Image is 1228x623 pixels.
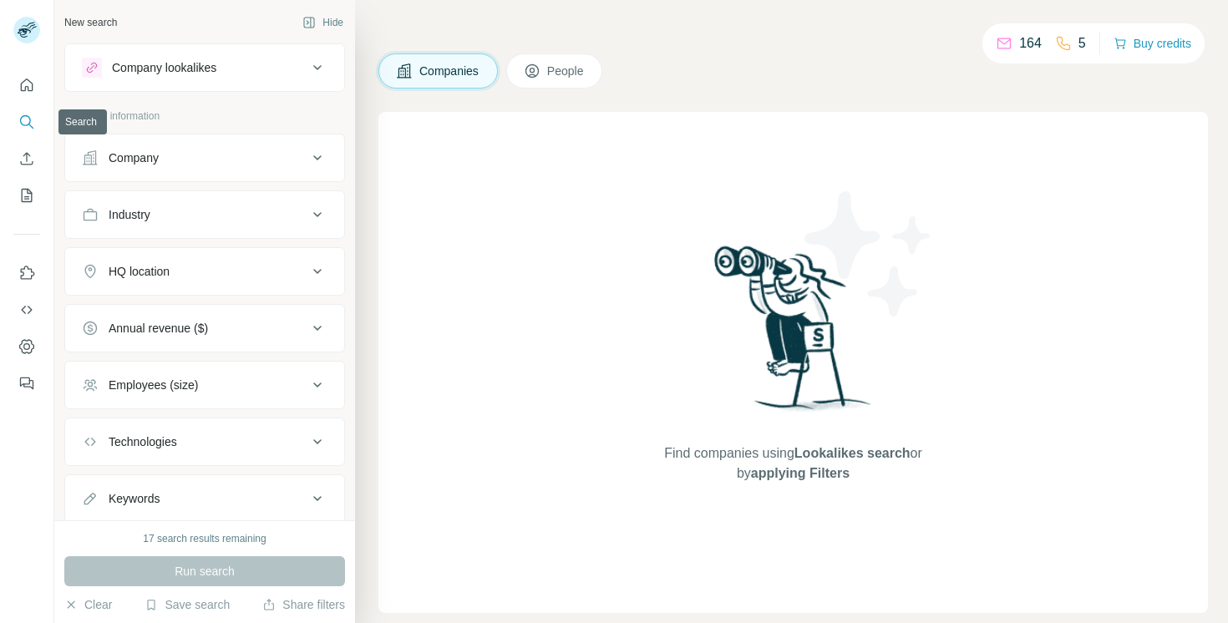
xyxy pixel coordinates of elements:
p: Company information [64,109,345,124]
button: Share filters [262,596,345,613]
div: New search [64,15,117,30]
button: HQ location [65,251,344,291]
button: Buy credits [1114,32,1191,55]
button: Dashboard [13,332,40,362]
p: 164 [1019,33,1042,53]
span: applying Filters [751,466,850,480]
div: Employees (size) [109,377,198,393]
div: Industry [109,206,150,223]
div: HQ location [109,263,170,280]
button: Use Surfe on LinkedIn [13,258,40,288]
div: 17 search results remaining [143,531,266,546]
span: Companies [419,63,480,79]
button: Keywords [65,479,344,519]
div: Technologies [109,433,177,450]
img: Surfe Illustration - Stars [794,179,944,329]
button: Technologies [65,422,344,462]
button: Search [13,107,40,137]
div: Company lookalikes [112,59,216,76]
h4: Search [378,20,1208,43]
button: Industry [65,195,344,235]
button: Hide [291,10,355,35]
button: Company lookalikes [65,48,344,88]
div: Annual revenue ($) [109,320,208,337]
button: Quick start [13,70,40,100]
span: People [547,63,586,79]
img: Surfe Illustration - Woman searching with binoculars [707,241,880,428]
span: Find companies using or by [659,443,926,484]
button: My lists [13,180,40,210]
div: Company [109,149,159,166]
button: Clear [64,596,112,613]
button: Feedback [13,368,40,398]
button: Use Surfe API [13,295,40,325]
button: Save search [145,596,230,613]
button: Company [65,138,344,178]
span: Lookalikes search [794,446,911,460]
div: Keywords [109,490,160,507]
button: Employees (size) [65,365,344,405]
button: Annual revenue ($) [65,308,344,348]
p: 5 [1078,33,1086,53]
button: Enrich CSV [13,144,40,174]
